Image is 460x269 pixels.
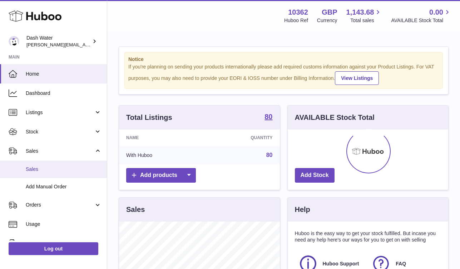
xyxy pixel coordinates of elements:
[266,152,273,158] a: 80
[9,36,19,47] img: james@dash-water.com
[9,242,98,255] a: Log out
[128,56,439,63] strong: Notice
[26,71,102,77] span: Home
[350,17,382,24] span: Total sales
[26,90,102,97] span: Dashboard
[317,17,337,24] div: Currency
[295,205,310,214] h3: Help
[323,260,359,267] span: Huboo Support
[26,183,102,190] span: Add Manual Order
[295,230,441,244] p: Huboo is the easy way to get your stock fulfilled. But incase you need any help here's our ways f...
[126,113,172,122] h3: Total Listings
[26,221,102,228] span: Usage
[26,202,94,208] span: Orders
[322,7,337,17] strong: GBP
[295,168,335,183] a: Add Stock
[26,240,94,247] span: Invoicing and Payments
[284,17,308,24] div: Huboo Ref
[26,42,143,47] span: [PERSON_NAME][EMAIL_ADDRESS][DOMAIN_NAME]
[396,260,406,267] span: FAQ
[26,148,94,154] span: Sales
[26,109,94,116] span: Listings
[391,17,451,24] span: AVAILABLE Stock Total
[264,113,272,120] strong: 80
[391,7,451,24] a: 0.00 AVAILABLE Stock Total
[126,205,145,214] h3: Sales
[335,71,379,85] a: View Listings
[346,7,374,17] span: 1,143.68
[119,130,204,146] th: Name
[429,7,443,17] span: 0.00
[126,168,196,183] a: Add products
[128,64,439,85] div: If you're planning on sending your products internationally please add required customs informati...
[346,7,382,24] a: 1,143.68 Total sales
[204,130,280,146] th: Quantity
[264,113,272,122] a: 80
[288,7,308,17] strong: 10362
[26,35,91,48] div: Dash Water
[119,146,204,164] td: With Huboo
[26,166,102,173] span: Sales
[295,113,375,122] h3: AVAILABLE Stock Total
[26,128,94,135] span: Stock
